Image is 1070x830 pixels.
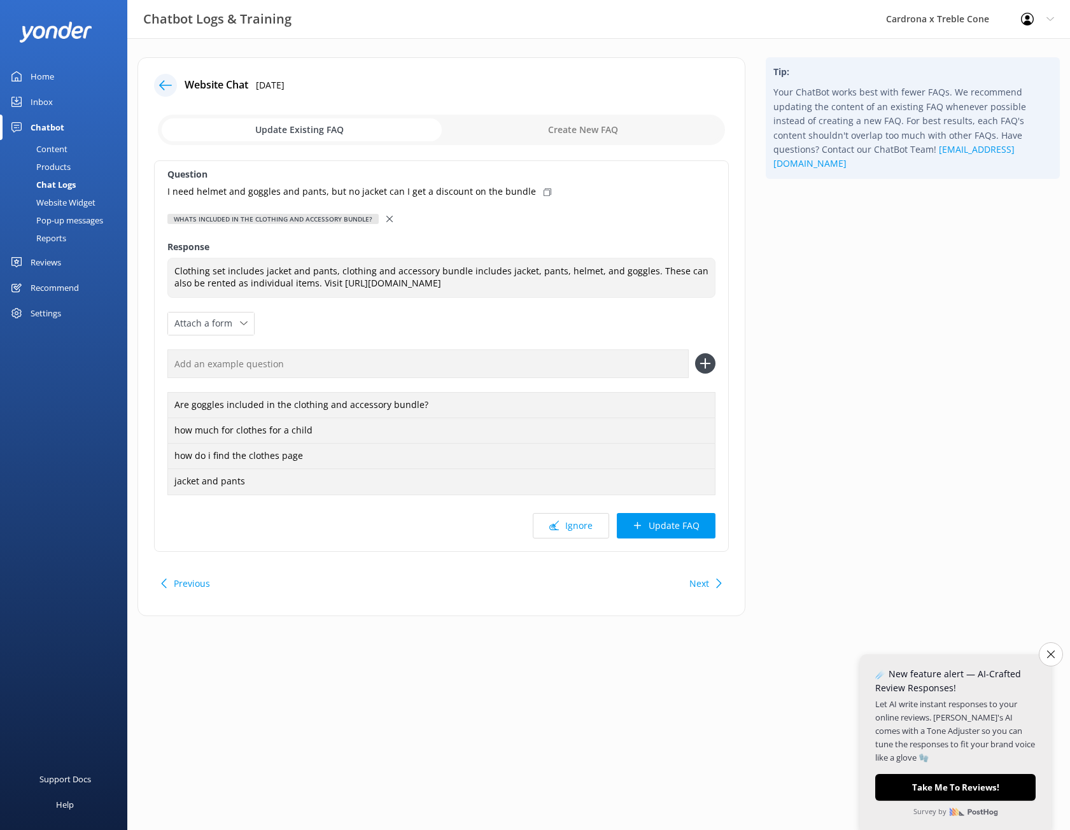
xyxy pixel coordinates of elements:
a: Products [8,158,127,176]
a: Reports [8,229,127,247]
button: Update FAQ [617,513,715,538]
div: Help [56,792,74,817]
a: Content [8,140,127,158]
h3: Chatbot Logs & Training [143,9,292,29]
h4: Website Chat [185,77,248,94]
div: Content [8,140,67,158]
button: Ignore [533,513,609,538]
img: yonder-white-logo.png [19,22,92,43]
button: Previous [174,571,210,596]
div: Chatbot [31,115,64,140]
label: Question [167,167,715,181]
p: [DATE] [256,78,285,92]
div: Inbox [31,89,53,115]
div: Recommend [31,275,79,300]
textarea: Clothing set includes jacket and pants, clothing and accessory bundle includes jacket, pants, hel... [167,258,715,298]
p: I need helmet and goggles and pants, but no jacket can I get a discount on the bundle [167,185,536,199]
h4: Tip: [773,65,1052,79]
div: Website Widget [8,193,95,211]
p: Your ChatBot works best with fewer FAQs. We recommend updating the content of an existing FAQ whe... [773,85,1052,171]
div: Products [8,158,71,176]
span: Attach a form [174,316,240,330]
div: Settings [31,300,61,326]
div: Home [31,64,54,89]
div: Are goggles included in the clothing and accessory bundle? [167,392,715,419]
div: Chat Logs [8,176,76,193]
div: how much for clothes for a child [167,418,715,444]
a: Pop-up messages [8,211,127,229]
button: Next [689,571,709,596]
input: Add an example question [167,349,689,378]
div: Support Docs [39,766,91,792]
div: Reports [8,229,66,247]
a: Chat Logs [8,176,127,193]
div: how do i find the clothes page [167,443,715,470]
div: Pop-up messages [8,211,103,229]
a: Website Widget [8,193,127,211]
label: Response [167,240,715,254]
div: jacket and pants [167,468,715,495]
div: Reviews [31,250,61,275]
div: Whats included in the clothing and accessory bundle? [167,214,379,224]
